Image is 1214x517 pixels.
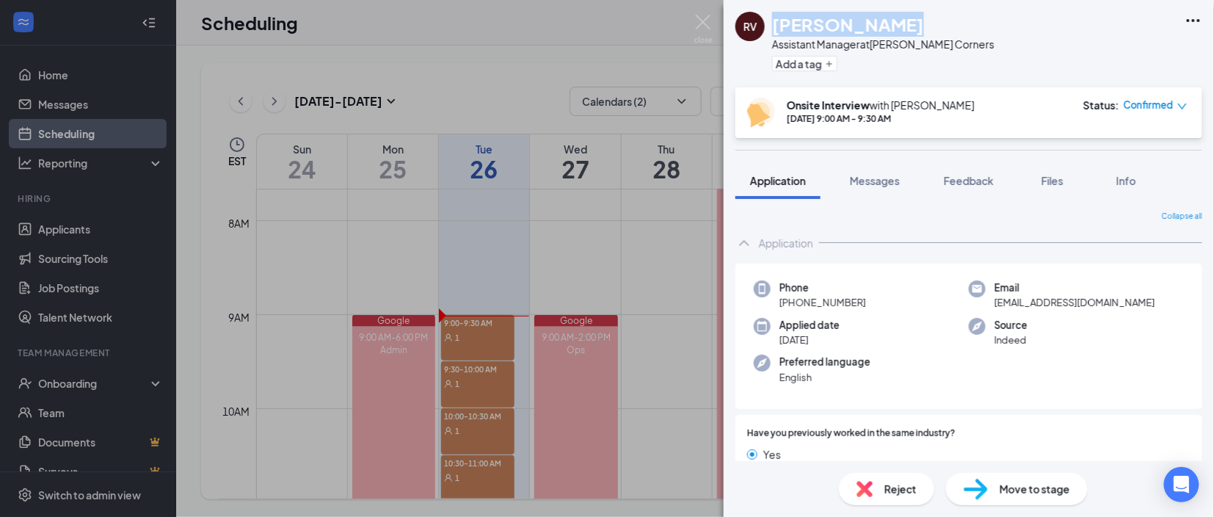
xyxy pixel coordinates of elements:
span: Move to stage [1000,481,1070,497]
span: Phone [779,281,866,295]
button: PlusAdd a tag [772,56,837,71]
span: Have you previously worked in the same industry? [747,427,956,441]
span: down [1177,101,1188,112]
div: [DATE] 9:00 AM - 9:30 AM [787,112,975,125]
h1: [PERSON_NAME] [772,12,924,37]
span: [EMAIL_ADDRESS][DOMAIN_NAME] [995,295,1155,310]
span: Applied date [779,318,840,333]
span: Preferred language [779,355,870,369]
svg: ChevronUp [735,234,753,252]
div: RV [744,19,757,34]
span: Collapse all [1162,211,1202,223]
div: with [PERSON_NAME] [787,98,975,112]
span: [DATE] [779,333,840,347]
div: Application [759,236,813,250]
span: Reject [884,481,917,497]
div: Open Intercom Messenger [1164,467,1199,502]
span: English [779,370,870,385]
span: [PHONE_NUMBER] [779,295,866,310]
span: Messages [850,174,900,187]
span: Email [995,281,1155,295]
svg: Plus [825,59,834,68]
span: Info [1116,174,1136,187]
div: Assistant Manager at [PERSON_NAME] Corners [772,37,995,51]
span: Files [1042,174,1064,187]
span: Application [750,174,806,187]
b: Onsite Interview [787,98,870,112]
span: Confirmed [1124,98,1174,112]
span: Source [995,318,1028,333]
span: Indeed [995,333,1028,347]
span: Yes [763,446,781,463]
svg: Ellipses [1185,12,1202,29]
div: Status : [1083,98,1119,112]
span: Feedback [944,174,994,187]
